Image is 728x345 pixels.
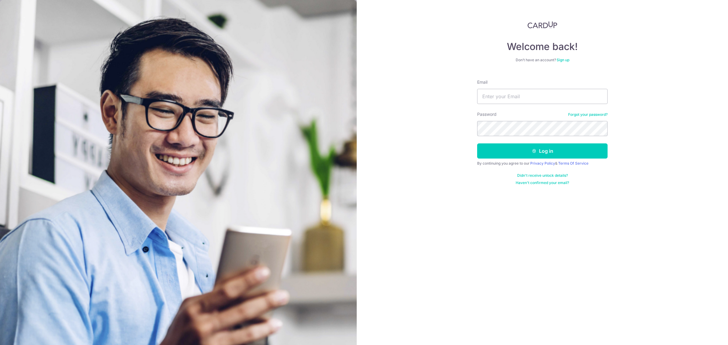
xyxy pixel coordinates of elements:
[477,111,497,117] label: Password
[477,41,608,53] h4: Welcome back!
[477,89,608,104] input: Enter your Email
[477,58,608,62] div: Don’t have an account?
[557,58,569,62] a: Sign up
[517,173,568,178] a: Didn't receive unlock details?
[527,21,557,28] img: CardUp Logo
[558,161,588,166] a: Terms Of Service
[516,180,569,185] a: Haven't confirmed your email?
[530,161,555,166] a: Privacy Policy
[477,161,608,166] div: By continuing you agree to our &
[477,143,608,159] button: Log in
[568,112,608,117] a: Forgot your password?
[477,79,487,85] label: Email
